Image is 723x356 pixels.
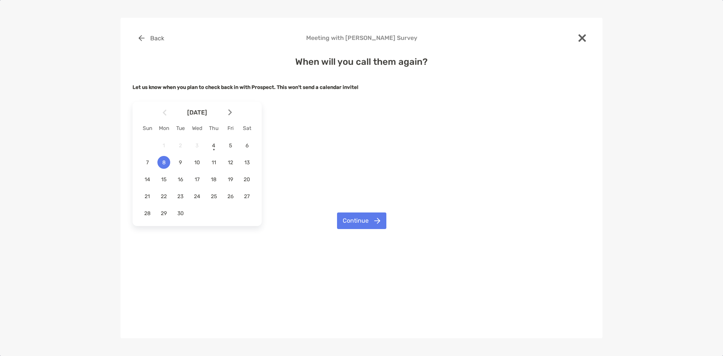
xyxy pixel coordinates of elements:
h4: When will you call them again? [133,57,590,67]
button: Continue [337,212,386,229]
div: Sun [139,125,156,131]
span: 4 [207,142,220,149]
span: 2 [174,142,187,149]
button: Back [133,30,170,46]
span: 21 [141,193,154,200]
span: 7 [141,159,154,166]
div: Thu [206,125,222,131]
span: 16 [174,176,187,183]
span: [DATE] [168,109,227,116]
span: 11 [207,159,220,166]
span: 20 [241,176,253,183]
span: 12 [224,159,237,166]
img: close modal [578,34,586,42]
span: 25 [207,193,220,200]
span: 13 [241,159,253,166]
h5: Let us know when you plan to check back in with Prospect. [133,84,590,90]
span: 14 [141,176,154,183]
div: Wed [189,125,205,131]
div: Fri [222,125,239,131]
span: 8 [157,159,170,166]
div: Tue [172,125,189,131]
img: button icon [374,218,380,224]
strong: This won't send a calendar invite! [277,84,358,90]
span: 23 [174,193,187,200]
span: 17 [191,176,203,183]
span: 18 [207,176,220,183]
h4: Meeting with [PERSON_NAME] Survey [133,34,590,41]
span: 3 [191,142,203,149]
span: 15 [157,176,170,183]
span: 26 [224,193,237,200]
span: 22 [157,193,170,200]
span: 5 [224,142,237,149]
span: 27 [241,193,253,200]
span: 6 [241,142,253,149]
div: Mon [156,125,172,131]
span: 1 [157,142,170,149]
span: 30 [174,210,187,217]
img: Arrow icon [228,109,232,116]
span: 10 [191,159,203,166]
span: 9 [174,159,187,166]
span: 28 [141,210,154,217]
div: Sat [239,125,255,131]
span: 24 [191,193,203,200]
span: 29 [157,210,170,217]
span: 19 [224,176,237,183]
img: Arrow icon [163,109,166,116]
img: button icon [139,35,145,41]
